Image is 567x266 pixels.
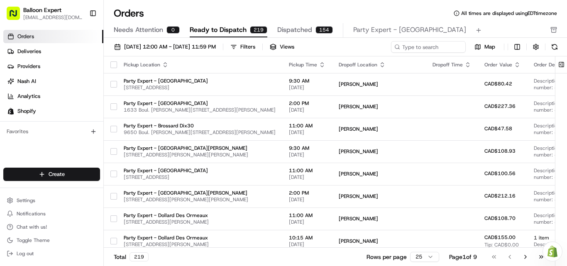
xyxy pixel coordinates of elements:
[5,117,67,132] a: 📗Knowledge Base
[289,145,325,151] span: 9:30 AM
[289,212,325,219] span: 11:00 AM
[391,41,466,53] input: Type to search
[7,108,14,115] img: Shopify logo
[78,120,133,129] span: API Documentation
[23,14,83,21] button: [EMAIL_ADDRESS][DOMAIN_NAME]
[17,33,34,40] span: Orders
[124,61,276,68] div: Pickup Location
[3,75,103,88] a: Nash AI
[28,88,105,94] div: We're available if you need us!
[339,103,419,110] span: [PERSON_NAME]
[114,7,144,20] h1: Orders
[289,78,325,84] span: 9:30 AM
[17,78,36,85] span: Nash AI
[289,241,325,248] span: [DATE]
[59,140,100,147] a: Powered byPylon
[289,167,325,174] span: 11:00 AM
[484,61,521,68] div: Order Value
[3,195,100,206] button: Settings
[339,81,419,88] span: [PERSON_NAME]
[49,171,65,178] span: Create
[8,33,151,46] p: Welcome 👋
[3,208,100,220] button: Notifications
[17,224,47,230] span: Chat with us!
[8,79,23,94] img: 1736555255976-a54dd68f-1ca7-489b-9aae-adbdc363a1c4
[124,151,276,158] span: [STREET_ADDRESS][PERSON_NAME][PERSON_NAME]
[124,145,276,151] span: Party Expert - [GEOGRAPHIC_DATA][PERSON_NAME]
[484,148,516,154] span: CAD$108.93
[3,45,103,58] a: Deliveries
[8,121,15,128] div: 📗
[339,238,419,244] span: [PERSON_NAME]
[315,26,333,34] div: 154
[339,126,419,132] span: [PERSON_NAME]
[114,252,149,261] div: Total
[23,6,61,14] button: Balloon Expert
[17,210,46,217] span: Notifications
[289,234,325,241] span: 10:15 AM
[22,54,137,62] input: Clear
[3,60,103,73] a: Providers
[124,190,276,196] span: Party Expert - [GEOGRAPHIC_DATA][PERSON_NAME]
[266,41,298,53] button: Views
[124,84,276,91] span: [STREET_ADDRESS]
[70,121,77,128] div: 💻
[124,122,276,129] span: Party Expert - Brossard Dix30
[433,61,471,68] div: Dropoff Time
[339,193,419,200] span: [PERSON_NAME]
[3,125,100,138] div: Favorites
[289,61,325,68] div: Pickup Time
[17,120,64,129] span: Knowledge Base
[484,125,512,132] span: CAD$47.58
[289,107,325,113] span: [DATE]
[549,41,560,53] button: Refresh
[114,25,163,35] span: Needs Attention
[17,107,36,115] span: Shopify
[339,215,419,222] span: [PERSON_NAME]
[83,141,100,147] span: Pylon
[67,117,137,132] a: 💻API Documentation
[289,190,325,196] span: 2:00 PM
[124,78,276,84] span: Party Expert - [GEOGRAPHIC_DATA]
[289,196,325,203] span: [DATE]
[124,241,276,248] span: [STREET_ADDRESS][PERSON_NAME]
[17,250,34,257] span: Log out
[17,48,41,55] span: Deliveries
[449,253,477,261] div: Page 1 of 9
[227,41,259,53] button: Filters
[124,100,276,107] span: Party Expert - [GEOGRAPHIC_DATA]
[484,234,516,241] span: CAD$155.00
[28,79,136,88] div: Start new chat
[277,25,312,35] span: Dispatched
[289,122,325,129] span: 11:00 AM
[3,30,103,43] a: Orders
[110,41,220,53] button: [DATE] 12:00 AM - [DATE] 11:59 PM
[3,168,100,181] button: Create
[289,151,325,158] span: [DATE]
[124,212,276,219] span: Party Expert - Dollard Des Ormeaux
[124,167,276,174] span: Party Expert - [GEOGRAPHIC_DATA]
[3,3,86,23] button: Balloon Expert[EMAIL_ADDRESS][DOMAIN_NAME]
[280,43,294,51] span: Views
[17,93,40,100] span: Analytics
[484,215,516,222] span: CAD$108.70
[130,252,149,261] div: 219
[289,129,325,136] span: [DATE]
[124,234,276,241] span: Party Expert - Dollard Des Ormeaux
[353,25,466,35] span: Party Expert - [GEOGRAPHIC_DATA]
[3,105,103,118] a: Shopify
[469,42,501,52] button: Map
[289,84,325,91] span: [DATE]
[124,107,276,113] span: 1633 Boul. [PERSON_NAME][STREET_ADDRESS][PERSON_NAME]
[484,170,516,177] span: CAD$100.56
[339,171,419,177] span: [PERSON_NAME]
[339,148,419,155] span: [PERSON_NAME]
[124,43,216,51] span: [DATE] 12:00 AM - [DATE] 11:59 PM
[190,25,247,35] span: Ready to Dispatch
[484,103,516,110] span: CAD$227.36
[289,174,325,181] span: [DATE]
[484,81,512,87] span: CAD$80.42
[461,10,557,17] span: All times are displayed using EDT timezone
[240,43,255,51] div: Filters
